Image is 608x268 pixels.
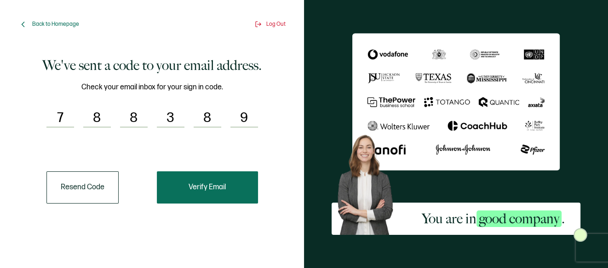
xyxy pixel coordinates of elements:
img: Sertifier Signup - You are in <span class="strong-h">good company</span>. Hero [332,130,406,235]
span: good company [476,210,562,227]
button: Resend Code [46,171,119,204]
span: Verify Email [189,184,226,191]
span: Log Out [266,21,286,28]
img: Sertifier Signup [574,228,587,242]
button: Verify Email [157,171,258,204]
span: Back to Homepage [32,21,79,28]
img: Sertifier We've sent a code to your email address. [352,33,560,170]
h2: You are in . [422,210,565,228]
h1: We've sent a code to your email address. [42,56,262,75]
span: Check your email inbox for your sign in code. [81,82,223,93]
